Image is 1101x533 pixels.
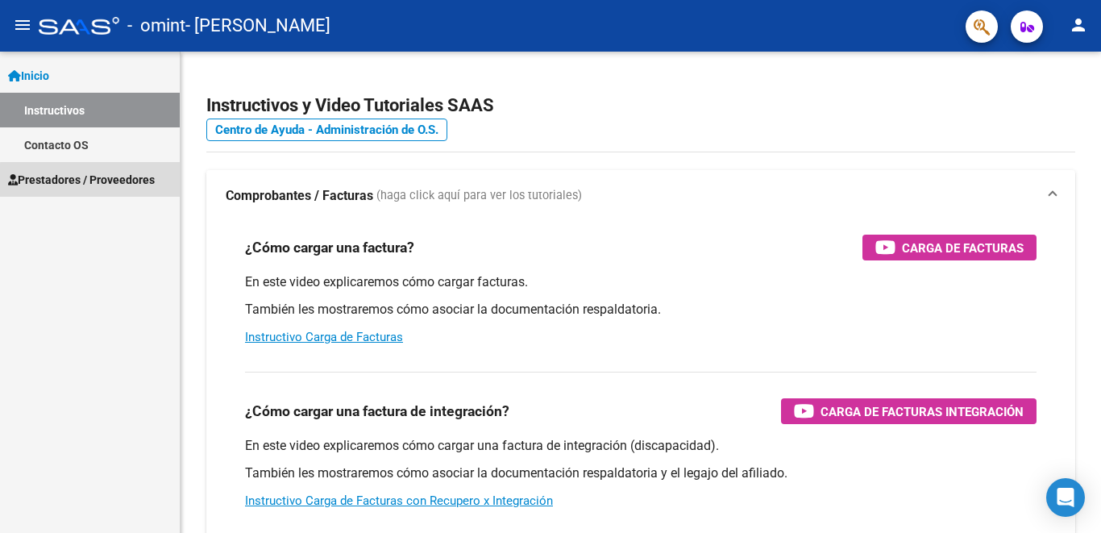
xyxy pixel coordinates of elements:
p: También les mostraremos cómo asociar la documentación respaldatoria y el legajo del afiliado. [245,464,1037,482]
mat-expansion-panel-header: Comprobantes / Facturas (haga click aquí para ver los tutoriales) [206,170,1075,222]
span: Prestadores / Proveedores [8,171,155,189]
h3: ¿Cómo cargar una factura? [245,236,414,259]
a: Instructivo Carga de Facturas con Recupero x Integración [245,493,553,508]
span: Carga de Facturas [902,238,1024,258]
div: Open Intercom Messenger [1046,478,1085,517]
button: Carga de Facturas [862,235,1037,260]
h3: ¿Cómo cargar una factura de integración? [245,400,509,423]
span: - omint [127,8,185,44]
span: - [PERSON_NAME] [185,8,330,44]
strong: Comprobantes / Facturas [226,187,373,205]
p: En este video explicaremos cómo cargar facturas. [245,273,1037,291]
mat-icon: person [1069,15,1088,35]
a: Instructivo Carga de Facturas [245,330,403,344]
span: Carga de Facturas Integración [821,402,1024,422]
h2: Instructivos y Video Tutoriales SAAS [206,90,1075,121]
p: En este video explicaremos cómo cargar una factura de integración (discapacidad). [245,437,1037,455]
p: También les mostraremos cómo asociar la documentación respaldatoria. [245,301,1037,319]
button: Carga de Facturas Integración [781,398,1037,424]
span: (haga click aquí para ver los tutoriales) [376,187,582,205]
mat-icon: menu [13,15,32,35]
a: Centro de Ayuda - Administración de O.S. [206,119,447,141]
span: Inicio [8,67,49,85]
